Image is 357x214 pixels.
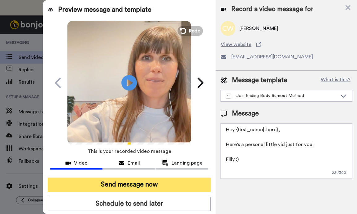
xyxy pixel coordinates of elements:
[172,159,202,167] span: Landing page
[48,197,211,211] button: Schedule to send later
[231,53,313,61] span: [EMAIL_ADDRESS][DOMAIN_NAME]
[232,109,259,118] span: Message
[319,76,352,85] button: What is this?
[74,159,88,167] span: Video
[226,94,231,99] img: Message-temps.svg
[87,145,171,158] span: This is your recorded video message
[48,178,211,192] button: Send message now
[232,76,287,85] span: Message template
[127,159,140,167] span: Email
[226,93,337,99] div: Join Ending Body Burnout Method
[220,123,352,179] textarea: Hey {first_name|there}, Here's a personal little vid just for you! Filly :)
